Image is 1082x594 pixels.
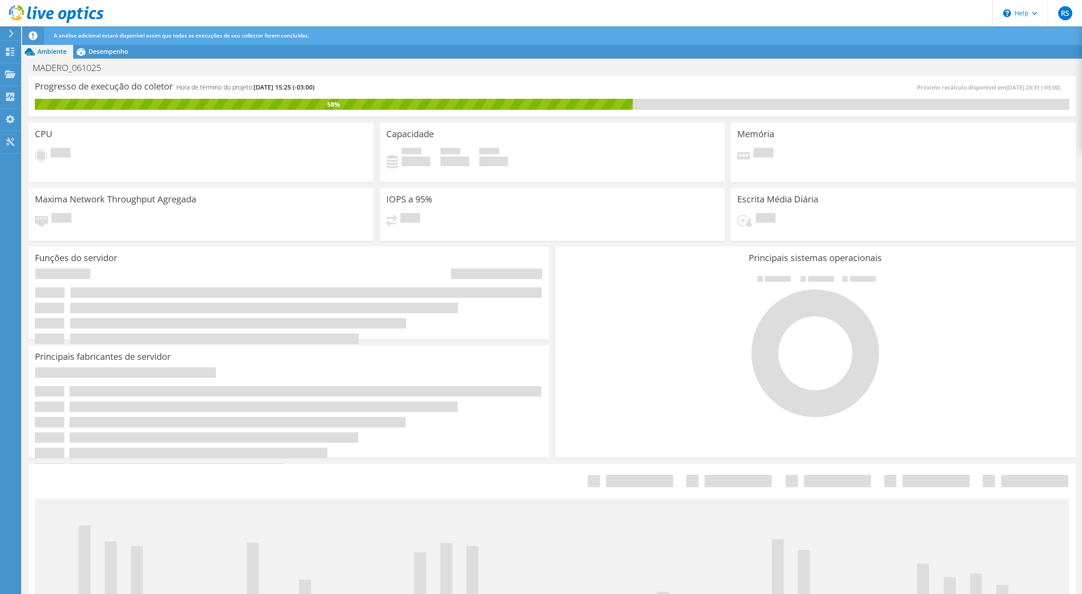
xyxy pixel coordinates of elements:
span: Pendente [52,213,71,225]
span: [DATE] 23:31 (-03:00) [1006,83,1060,91]
span: Pendente [756,213,776,225]
span: RS [1058,6,1072,20]
span: Desempenho [89,47,128,56]
span: Pendente [400,213,420,225]
span: Total [479,148,499,157]
span: A análise adicional estará disponível assim que todas as execuções do seu collector forem concluí... [54,32,309,39]
span: Ambiente [37,47,67,56]
span: [DATE] 15:25 (-03:00) [254,83,314,91]
div: 58% [35,100,633,109]
h1: MADERO_061025 [29,63,115,73]
h4: 0 GiB [479,157,508,166]
span: Disponível [440,148,460,157]
h3: Principais fabricantes de servidor [35,352,171,362]
h3: Escrita Média Diária [737,194,818,204]
span: Pendente [51,148,71,160]
h3: Capacidade [386,129,434,139]
h3: Maxima Network Throughput Agregada [35,194,196,204]
span: Próximo recálculo disponível em [917,83,1065,91]
span: Pendente [754,148,773,160]
h3: Funções do servidor [35,253,117,263]
h3: IOPS a 95% [386,194,433,204]
span: Usado [402,148,422,157]
h4: 0 GiB [440,157,469,166]
h4: 0 GiB [402,157,430,166]
h3: Principais sistemas operacionais [562,253,1069,263]
h3: Memória [737,129,774,139]
h3: CPU [35,129,52,139]
svg: \n [1003,9,1011,17]
h4: Hora de término do projeto: [176,82,314,92]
